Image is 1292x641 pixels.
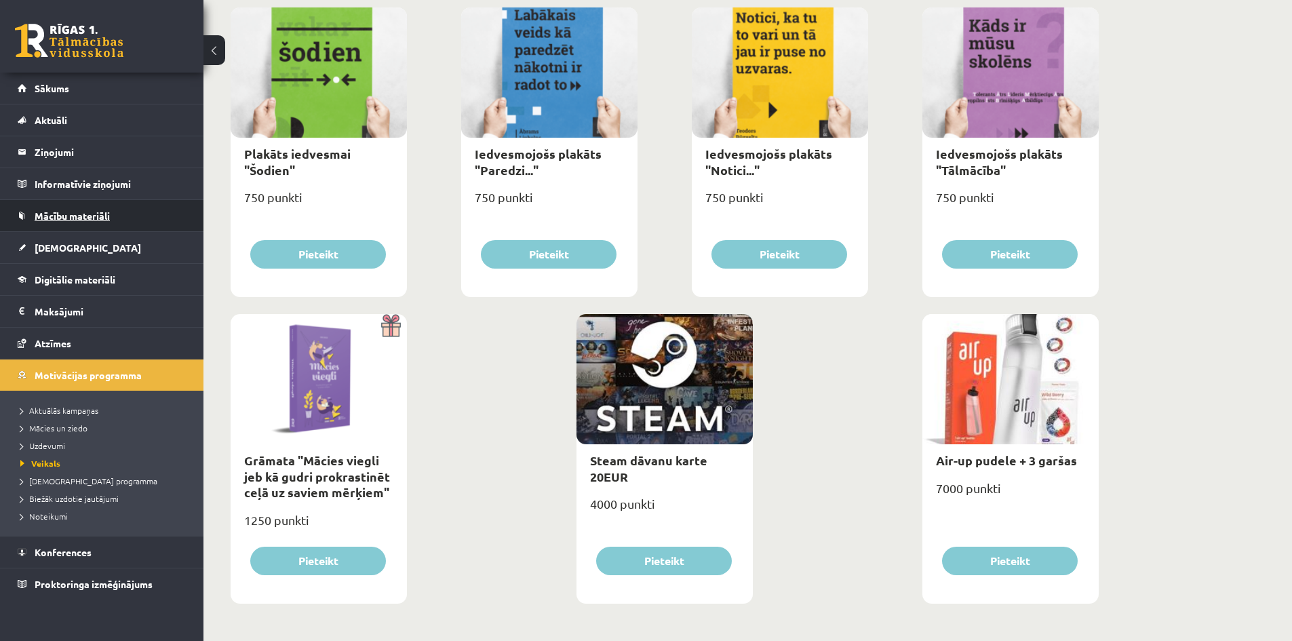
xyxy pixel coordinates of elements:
a: [DEMOGRAPHIC_DATA] [18,232,187,263]
a: Proktoringa izmēģinājums [18,568,187,600]
a: Sākums [18,73,187,104]
div: 750 punkti [922,186,1099,220]
a: Veikals [20,457,190,469]
a: Aktuāli [18,104,187,136]
a: Steam dāvanu karte 20EUR [590,452,707,484]
span: Sākums [35,82,69,94]
span: Noteikumi [20,511,68,522]
a: Iedvesmojošs plakāts "Notici..." [705,146,832,177]
legend: Informatīvie ziņojumi [35,168,187,199]
legend: Ziņojumi [35,136,187,168]
legend: Maksājumi [35,296,187,327]
span: [DEMOGRAPHIC_DATA] programma [20,475,157,486]
div: 750 punkti [461,186,638,220]
span: Mācies un ziedo [20,423,87,433]
button: Pieteikt [942,240,1078,269]
a: Grāmata "Mācies viegli jeb kā gudri prokrastinēt ceļā uz saviem mērķiem" [244,452,390,500]
a: Digitālie materiāli [18,264,187,295]
span: Aktuālās kampaņas [20,405,98,416]
div: 7000 punkti [922,477,1099,511]
button: Pieteikt [481,240,616,269]
span: Veikals [20,458,60,469]
span: Atzīmes [35,337,71,349]
a: Uzdevumi [20,440,190,452]
a: Biežāk uzdotie jautājumi [20,492,190,505]
div: 750 punkti [231,186,407,220]
button: Pieteikt [942,547,1078,575]
a: Maksājumi [18,296,187,327]
div: 4000 punkti [576,492,753,526]
a: Mācies un ziedo [20,422,190,434]
a: Ziņojumi [18,136,187,168]
span: Biežāk uzdotie jautājumi [20,493,119,504]
span: Aktuāli [35,114,67,126]
a: Konferences [18,537,187,568]
a: Informatīvie ziņojumi [18,168,187,199]
a: Mācību materiāli [18,200,187,231]
a: [DEMOGRAPHIC_DATA] programma [20,475,190,487]
span: Mācību materiāli [35,210,110,222]
button: Pieteikt [250,240,386,269]
a: Iedvesmojošs plakāts "Tālmācība" [936,146,1063,177]
div: 750 punkti [692,186,868,220]
a: Air-up pudele + 3 garšas [936,452,1077,468]
a: Aktuālās kampaņas [20,404,190,416]
span: Konferences [35,546,92,558]
div: 1250 punkti [231,509,407,543]
button: Pieteikt [711,240,847,269]
a: Motivācijas programma [18,360,187,391]
a: Rīgas 1. Tālmācības vidusskola [15,24,123,58]
span: Uzdevumi [20,440,65,451]
button: Pieteikt [250,547,386,575]
span: Digitālie materiāli [35,273,115,286]
a: Iedvesmojošs plakāts "Paredzi..." [475,146,602,177]
span: [DEMOGRAPHIC_DATA] [35,241,141,254]
a: Atzīmes [18,328,187,359]
a: Plakāts iedvesmai "Šodien" [244,146,351,177]
button: Pieteikt [596,547,732,575]
a: Noteikumi [20,510,190,522]
img: Dāvana ar pārsteigumu [376,314,407,337]
span: Motivācijas programma [35,369,142,381]
span: Proktoringa izmēģinājums [35,578,153,590]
